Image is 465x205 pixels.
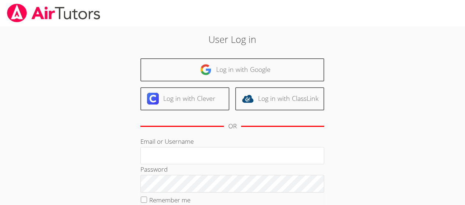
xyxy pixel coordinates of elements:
[235,87,324,110] a: Log in with ClassLink
[140,87,229,110] a: Log in with Clever
[147,93,159,105] img: clever-logo-6eab21bc6e7a338710f1a6ff85c0baf02591cd810cc4098c63d3a4b26e2feb20.svg
[140,165,168,173] label: Password
[140,137,194,146] label: Email or Username
[228,121,237,132] div: OR
[149,196,190,204] label: Remember me
[107,32,358,46] h2: User Log in
[140,58,324,81] a: Log in with Google
[6,4,101,22] img: airtutors_banner-c4298cdbf04f3fff15de1276eac7730deb9818008684d7c2e4769d2f7ddbe033.png
[200,64,212,76] img: google-logo-50288ca7cdecda66e5e0955fdab243c47b7ad437acaf1139b6f446037453330a.svg
[242,93,254,105] img: classlink-logo-d6bb404cc1216ec64c9a2012d9dc4662098be43eaf13dc465df04b49fa7ab582.svg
